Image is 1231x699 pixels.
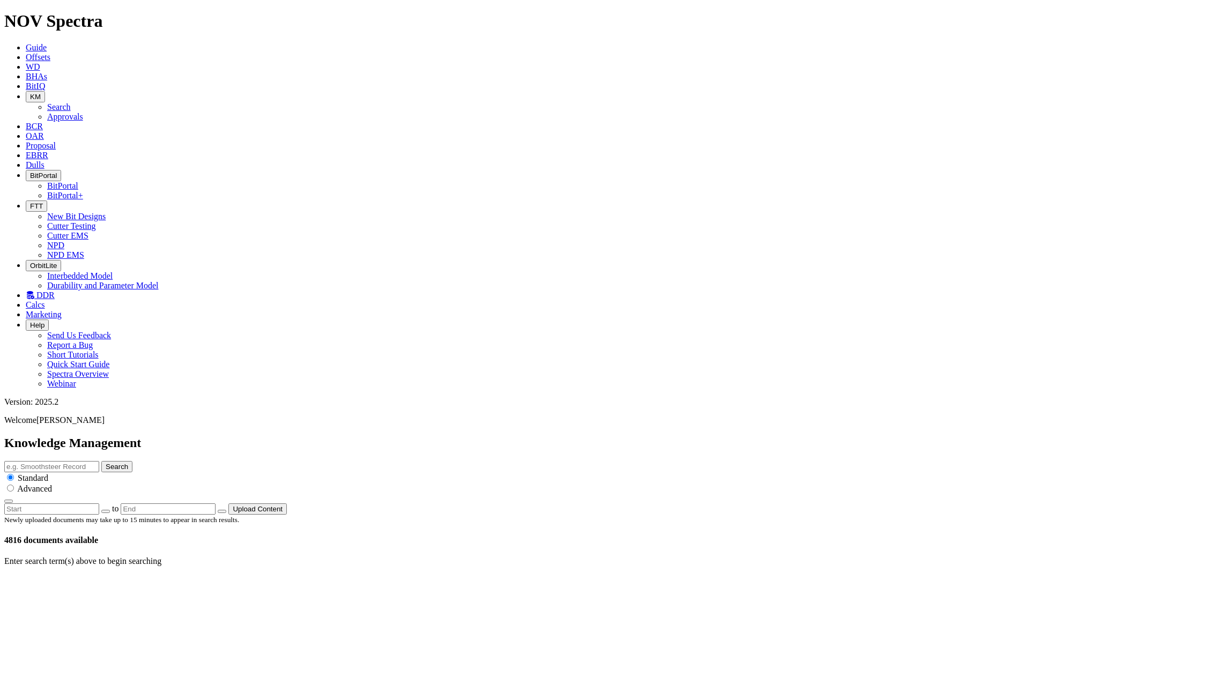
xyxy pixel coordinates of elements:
a: Search [47,102,71,111]
a: DDR [26,291,55,300]
a: Guide [26,43,47,52]
a: NPD [47,241,64,250]
a: Dulls [26,160,45,169]
a: Interbedded Model [47,271,113,280]
a: Send Us Feedback [47,331,111,340]
a: BHAs [26,72,47,81]
span: FTT [30,202,43,210]
a: Short Tutorials [47,350,99,359]
a: BitPortal [47,181,78,190]
span: to [112,504,118,513]
a: Cutter Testing [47,221,96,230]
button: Help [26,319,49,331]
a: Approvals [47,112,83,121]
small: Newly uploaded documents may take up to 15 minutes to appear in search results. [4,516,239,524]
span: Help [30,321,45,329]
span: BitPortal [30,172,57,180]
input: Start [4,503,99,515]
input: e.g. Smoothsteer Record [4,461,99,472]
a: Cutter EMS [47,231,88,240]
a: Marketing [26,310,62,319]
span: [PERSON_NAME] [36,415,105,425]
h4: 4816 documents available [4,536,1227,545]
span: KM [30,93,41,101]
a: New Bit Designs [47,212,106,221]
a: BitIQ [26,81,45,91]
p: Welcome [4,415,1227,425]
a: Offsets [26,53,50,62]
button: OrbitLite [26,260,61,271]
a: Report a Bug [47,340,93,349]
a: Proposal [26,141,56,150]
a: Spectra Overview [47,369,109,378]
h2: Knowledge Management [4,436,1227,450]
span: OrbitLite [30,262,57,270]
button: FTT [26,200,47,212]
h1: NOV Spectra [4,11,1227,31]
span: Standard [18,473,48,482]
input: End [121,503,216,515]
div: Version: 2025.2 [4,397,1227,407]
button: KM [26,91,45,102]
button: BitPortal [26,170,61,181]
a: BCR [26,122,43,131]
button: Upload Content [228,503,287,515]
a: WD [26,62,40,71]
span: Advanced [17,484,52,493]
a: BitPortal+ [47,191,83,200]
span: DDR [36,291,55,300]
a: Quick Start Guide [47,360,109,369]
a: Calcs [26,300,45,309]
a: EBRR [26,151,48,160]
a: Durability and Parameter Model [47,281,159,290]
a: NPD EMS [47,250,84,259]
button: Search [101,461,132,472]
p: Enter search term(s) above to begin searching [4,556,1227,566]
a: OAR [26,131,44,140]
a: Webinar [47,379,76,388]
